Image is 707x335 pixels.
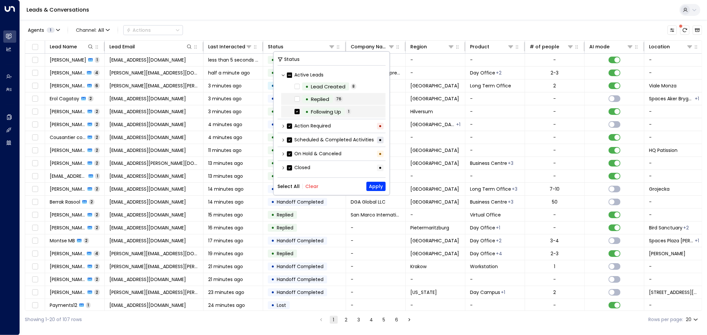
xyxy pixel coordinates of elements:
[554,108,556,115] div: -
[554,173,556,179] div: -
[368,316,376,324] button: Go to page 4
[644,54,704,66] td: -
[305,81,309,92] div: •
[208,173,243,179] span: 13 minutes ago
[287,150,341,157] label: On Hold & Canceled
[470,237,495,244] span: Day Office
[277,237,324,244] span: Handoff Completed
[109,43,135,51] div: Lead Email
[342,316,350,324] button: Go to page 2
[410,147,459,154] span: Athens
[644,209,704,221] td: -
[208,276,243,283] span: 21 minutes ago
[50,186,86,192] span: Weronika Wiśniewska
[50,70,85,76] span: Luca Brondo
[31,133,39,142] span: Toggle select row
[410,121,455,128] span: Amstelveen
[550,186,560,192] div: 7-10
[50,276,86,283] span: Gabriela Vivas
[271,222,274,233] div: •
[470,263,498,270] span: Workstation
[410,250,459,257] span: Johannesburg
[465,92,525,105] td: -
[355,316,363,324] button: Go to page 3
[683,224,689,231] div: Victoria Country Club,Country Club
[271,170,274,182] div: •
[208,57,258,63] span: less than 5 seconds ago
[649,95,694,102] span: Spaces Aker Brygge
[496,250,502,257] div: Long Term Office,Meeting Room,Short Term Office,Workstation
[287,164,310,171] label: Closed
[271,132,274,143] div: •
[73,25,112,35] button: Channel:All
[277,263,324,270] span: Handoff Completed
[50,173,87,179] span: quarantine@messaging.microsoft.com
[346,299,406,311] td: -
[268,43,283,51] div: Status
[508,199,514,205] div: Day Campus,Day Office,Meeting Room
[406,67,465,79] td: -
[271,93,274,104] div: •
[208,43,245,51] div: Last Interacted
[410,82,459,89] span: Milano
[644,105,704,118] td: -
[208,237,243,244] span: 17 minutes ago
[311,83,345,90] div: Lead Created
[470,70,495,76] span: Day Office
[496,224,501,231] div: Meeting Room
[27,6,89,14] a: Leads & Conversations
[470,212,501,218] span: Virtual Office
[271,287,274,298] div: •
[50,108,86,115] span: Hans Dekker
[501,289,505,296] div: Workstation
[680,25,689,35] span: There are new threads available. Refresh the grid to view the latest updates.
[109,237,186,244] span: montse.mbordonau@gmail.com
[470,224,495,231] span: Day Office
[377,137,383,143] div: •
[94,109,100,114] span: 2
[346,109,351,115] span: 1
[208,199,244,205] span: 14 minutes ago
[465,54,525,66] td: -
[208,95,242,102] span: 3 minutes ago
[551,70,559,76] div: 2-3
[109,95,186,102] span: erol@justbling.it
[410,186,459,192] span: Warszawa
[406,299,465,311] td: -
[649,147,678,154] span: HQ Patission
[123,25,183,35] div: Button group with a nested menu
[84,238,89,243] span: 2
[25,316,82,323] div: Showing 1-20 of 107 rows
[695,95,699,102] div: Spaces Oslo Kvadraturen
[410,108,433,115] span: Hilversum
[50,224,86,231] span: Nobuhle dlamini
[109,186,186,192] span: weronika.wisniewska@mcg-logistics.com
[208,134,242,141] span: 4 minutes ago
[208,250,243,257] span: 19 minutes ago
[644,260,704,273] td: -
[530,43,559,51] div: # of people
[208,263,243,270] span: 21 minutes ago
[551,237,559,244] div: 3-4
[50,160,86,167] span: Jade Thorne-Lignarski
[208,82,242,89] span: 3 minutes ago
[73,25,112,35] span: Channel:
[109,212,186,218] span: Rgallelli@sanmarcointernational.net
[554,289,556,296] div: 2
[50,250,85,257] span: Pieter Roux
[644,273,704,286] td: -
[109,276,186,283] span: gaby@allfintec.com
[277,250,293,257] span: Replied
[649,224,682,231] span: Bird Sanctuary
[31,146,39,155] span: Toggle select row
[86,302,90,308] span: 1
[31,263,39,271] span: Toggle select row
[334,96,343,102] span: 76
[330,316,338,324] button: page 1
[31,198,39,206] span: Toggle select row
[393,316,401,324] button: Go to page 6
[208,289,244,296] span: 23 minutes ago
[465,273,525,286] td: -
[31,82,39,90] span: Toggle select row
[50,237,75,244] span: Montse MB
